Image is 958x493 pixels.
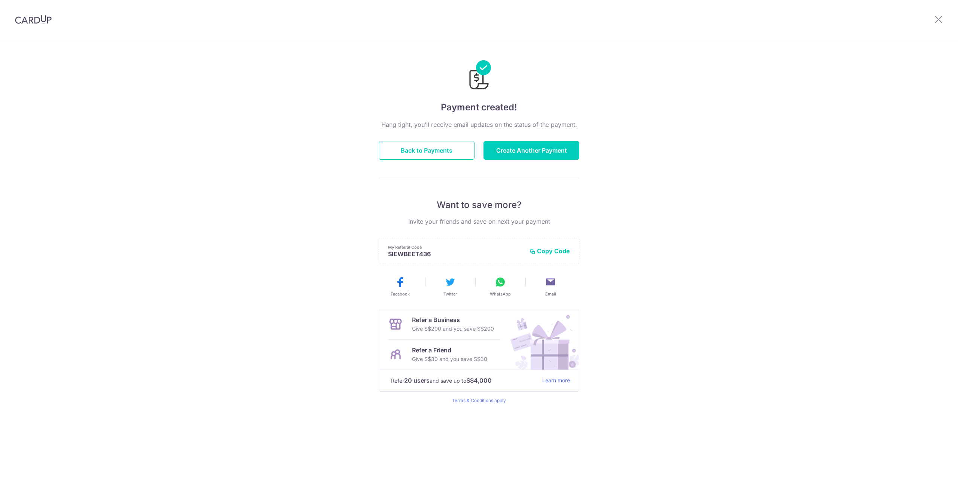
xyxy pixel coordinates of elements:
span: WhatsApp [490,291,511,297]
button: Email [528,276,573,297]
span: Facebook [391,291,410,297]
img: Payments [467,60,491,92]
p: My Referral Code [388,244,524,250]
p: Give S$30 and you save S$30 [412,355,487,364]
p: Refer a Business [412,315,494,324]
a: Learn more [542,376,570,385]
p: Hang tight, you’ll receive email updates on the status of the payment. [379,120,579,129]
button: Create Another Payment [483,141,579,160]
img: CardUp [15,15,52,24]
img: Refer [503,309,579,370]
p: SIEWBEET436 [388,250,524,258]
button: Back to Payments [379,141,475,160]
span: Email [545,291,556,297]
strong: S$4,000 [466,376,492,385]
p: Give S$200 and you save S$200 [412,324,494,333]
p: Refer and save up to [391,376,536,385]
a: Terms & Conditions apply [452,398,506,403]
strong: 20 users [404,376,430,385]
button: WhatsApp [478,276,522,297]
span: Twitter [443,291,457,297]
p: Invite your friends and save on next your payment [379,217,579,226]
p: Want to save more? [379,199,579,211]
button: Twitter [428,276,472,297]
h4: Payment created! [379,101,579,114]
button: Facebook [378,276,422,297]
p: Refer a Friend [412,346,487,355]
button: Copy Code [530,247,570,255]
